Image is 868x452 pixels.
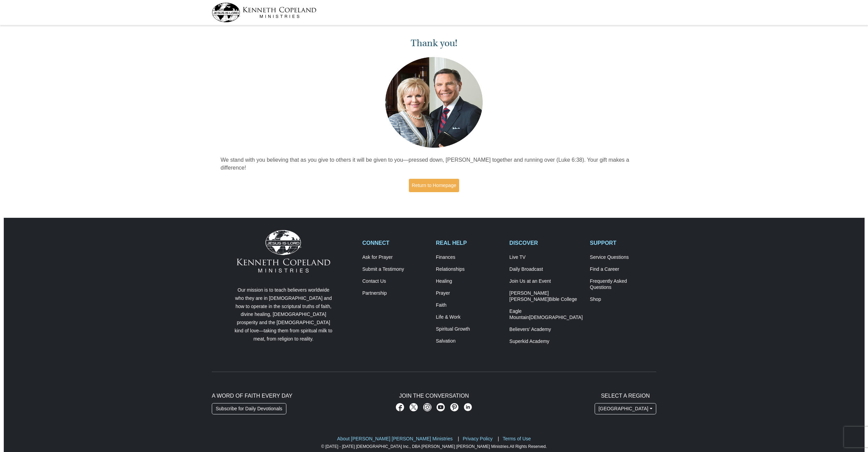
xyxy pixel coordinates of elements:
[233,286,334,343] p: Our mission is to teach believers worldwide who they are in [DEMOGRAPHIC_DATA] and how to operate...
[590,278,656,291] a: Frequently AskedQuestions
[362,266,429,272] a: Submit a Testimony
[337,436,453,441] a: About [PERSON_NAME] [PERSON_NAME] Ministries
[549,296,577,302] span: Bible College
[509,308,583,321] a: Eagle Mountain[DEMOGRAPHIC_DATA]
[436,266,502,272] a: Relationships
[436,338,502,344] a: Salvation
[590,296,656,303] a: Shop
[436,278,502,284] a: Healing
[412,444,509,449] a: DBA [PERSON_NAME] [PERSON_NAME] Ministries.
[436,326,502,332] a: Spiritual Growth
[590,240,656,246] h2: SUPPORT
[436,254,502,261] a: Finances
[463,436,493,441] a: Privacy Policy
[509,338,583,345] a: Superkid Academy
[237,230,330,272] img: Kenneth Copeland Ministries
[436,240,502,246] h2: REAL HELP
[362,278,429,284] a: Contact Us
[362,254,429,261] a: Ask for Prayer
[212,393,293,399] span: A Word of Faith Every Day
[221,38,648,49] h1: Thank you!
[509,254,583,261] a: Live TV
[321,444,355,449] a: © [DATE] - [DATE]
[409,179,459,192] a: Return to Homepage
[436,302,502,308] a: Faith
[590,254,656,261] a: Service Questions
[356,444,411,449] a: [DEMOGRAPHIC_DATA] Inc.,
[509,290,583,303] a: [PERSON_NAME] [PERSON_NAME]Bible College
[503,436,531,441] a: Terms of Use
[212,403,286,415] a: Subscribe for Daily Devotionals
[595,393,656,399] h2: Select A Region
[509,327,583,333] a: Believers’ Academy
[212,3,316,22] img: kcm-header-logo.svg
[221,156,648,172] p: We stand with you believing that as you give to others it will be given to you—pressed down, [PER...
[384,55,484,149] img: Kenneth and Gloria
[595,403,656,415] button: [GEOGRAPHIC_DATA]
[509,278,583,284] a: Join Us at an Event
[529,315,583,320] span: [DEMOGRAPHIC_DATA]
[509,266,583,272] a: Daily Broadcast
[362,393,506,399] h2: Join The Conversation
[212,443,656,450] p: All Rights Reserved.
[436,314,502,320] a: Life & Work
[362,290,429,296] a: Partnership
[436,290,502,296] a: Prayer
[509,240,583,246] h2: DISCOVER
[590,266,656,272] a: Find a Career
[362,240,429,246] h2: CONNECT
